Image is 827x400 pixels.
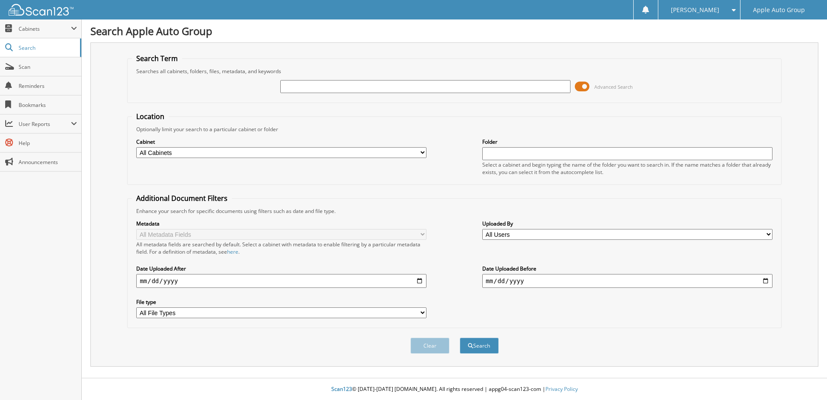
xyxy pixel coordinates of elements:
input: start [136,274,426,288]
span: Scan123 [331,385,352,393]
legend: Search Term [132,54,182,63]
span: Apple Auto Group [753,7,805,13]
span: Scan [19,63,77,71]
div: Enhance your search for specific documents using filters such as date and file type. [132,207,777,215]
div: Optionally limit your search to a particular cabinet or folder [132,126,777,133]
input: end [482,274,773,288]
div: Select a cabinet and begin typing the name of the folder you want to search in. If the name match... [482,161,773,176]
a: here [227,248,238,255]
legend: Location [132,112,169,121]
span: User Reports [19,120,71,128]
img: scan123-logo-white.svg [9,4,74,16]
span: Announcements [19,158,77,166]
legend: Additional Document Filters [132,194,232,203]
span: Advanced Search [594,84,633,90]
label: Date Uploaded Before [482,265,773,272]
label: Date Uploaded After [136,265,426,272]
label: Uploaded By [482,220,773,227]
div: © [DATE]-[DATE] [DOMAIN_NAME]. All rights reserved | appg04-scan123-com | [82,379,827,400]
span: Bookmarks [19,101,77,109]
button: Search [460,338,499,354]
label: Metadata [136,220,426,227]
div: All metadata fields are searched by default. Select a cabinet with metadata to enable filtering b... [136,241,426,255]
label: Folder [482,138,773,145]
span: Search [19,44,76,52]
span: [PERSON_NAME] [671,7,719,13]
h1: Search Apple Auto Group [90,24,818,38]
button: Clear [410,338,449,354]
span: Help [19,139,77,147]
span: Reminders [19,82,77,90]
div: Searches all cabinets, folders, files, metadata, and keywords [132,68,777,75]
label: File type [136,298,426,306]
span: Cabinets [19,25,71,32]
a: Privacy Policy [545,385,578,393]
label: Cabinet [136,138,426,145]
